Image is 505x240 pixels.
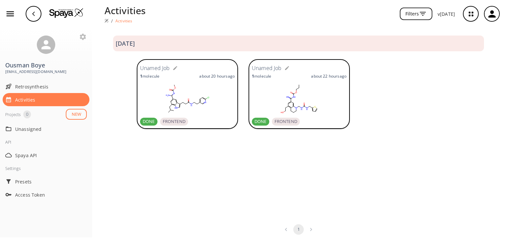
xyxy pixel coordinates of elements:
[160,118,188,125] span: FRONTEND
[140,118,157,125] span: DONE
[438,11,455,17] p: v [DATE]
[280,224,317,235] nav: pagination navigation
[115,18,132,24] p: Activities
[140,73,159,79] p: molecule
[49,8,84,18] img: Logo Spaya
[400,8,432,20] button: Filters
[15,83,87,90] span: Retrosynthesis
[15,178,87,185] span: Presets
[116,40,135,47] h3: [DATE]
[252,73,271,79] p: molecule
[137,59,238,130] a: Unamed Job1moleculeabout 20 hoursagoDONEFRONTEND
[199,73,235,79] p: about 20 hours ago
[3,80,89,93] div: Retrosynthesis
[15,152,87,159] span: Spaya API
[3,149,89,162] div: Spaya API
[249,59,350,130] a: Unamed Job1moleculeabout 22 hoursagoDONEFRONTEND
[3,93,89,106] div: Activities
[3,122,89,135] div: Unassigned
[111,17,113,24] li: /
[5,62,87,69] h3: Ousman Boye
[272,118,300,125] span: FRONTEND
[252,64,282,73] h6: Unamed Job
[23,111,31,118] span: 0
[140,64,170,73] h6: Unamed Job
[140,73,142,79] strong: 1
[105,19,108,23] img: Spaya logo
[3,188,89,201] div: Access Token
[15,126,87,132] span: Unassigned
[140,82,235,115] svg: COC(/N=C(N)/C1=CC2=C(NC=C2CCC(NCCC3=CN=C(Cl)C=C3)=O)C(CC(C)C)=C1)=O
[252,118,269,125] span: DONE
[5,69,87,75] span: [EMAIL_ADDRESS][DOMAIN_NAME]
[293,224,304,235] button: page 1
[3,175,89,188] div: Presets
[15,96,87,103] span: Activities
[15,191,87,198] span: Access Token
[66,109,87,120] button: NEW
[5,110,21,118] div: Projects
[252,82,347,115] svg: O=C(OCCC)NC(C1=CC(CCO)=C(CCCN2CNC(NCC3=CC=CS3)=O)C2=C1)=N
[252,73,254,79] strong: 1
[105,3,146,17] p: Activities
[311,73,347,79] p: about 22 hours ago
